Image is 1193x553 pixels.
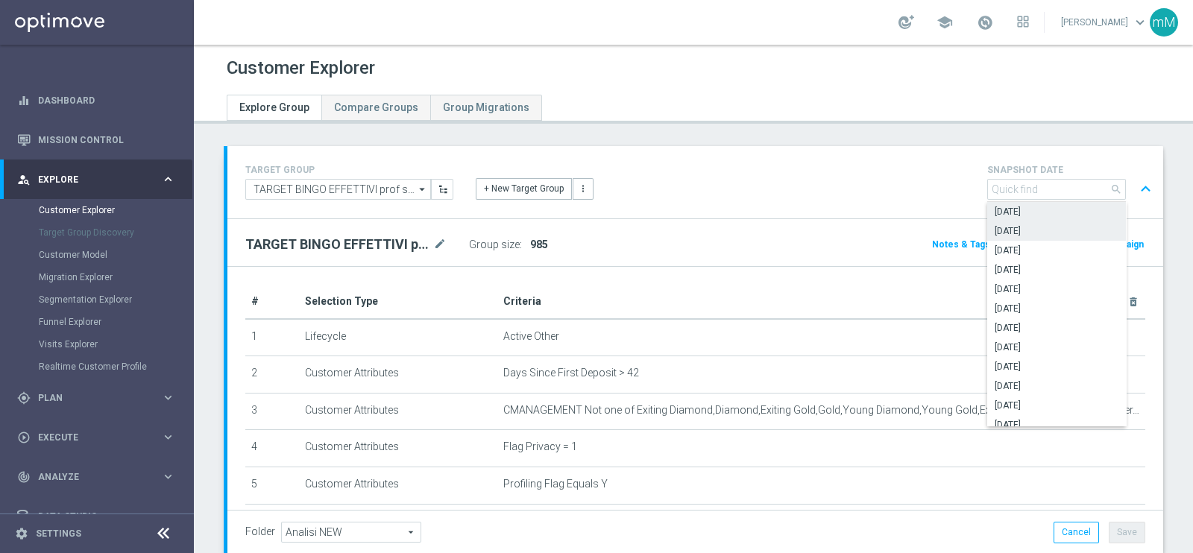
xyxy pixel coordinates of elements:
button: more_vert [573,178,594,199]
span: Analyze [38,473,161,481]
span: school [937,14,953,31]
input: TARGET BINGO EFFETTIVI prof si nl si [245,179,431,200]
div: Plan [17,391,161,405]
span: 985 [530,238,548,250]
span: Plan [38,394,161,402]
span: [DATE] [995,399,1118,411]
span: [DATE] [995,225,1118,237]
div: Customer Model [39,244,192,266]
span: [DATE] [995,283,1118,295]
h1: Customer Explorer [227,57,375,79]
span: Criteria [503,295,541,307]
i: keyboard_arrow_right [161,470,175,484]
button: person_search Explore keyboard_arrow_right [16,174,176,186]
td: 5 [245,467,299,504]
i: delete_forever [1127,296,1139,308]
ul: Tabs [227,95,542,121]
label: : [520,238,522,251]
td: Customer Attributes [299,504,497,541]
i: arrow_drop_down [415,180,430,199]
i: mode_edit [433,236,447,253]
span: Flag Privacy = 1 [503,440,577,453]
i: keyboard_arrow_right [161,391,175,405]
label: Folder [245,525,275,538]
h4: SNAPSHOT DATE [987,165,1157,175]
div: Mission Control [17,120,175,159]
div: Data Studio [17,510,161,523]
span: keyboard_arrow_down [1132,14,1148,31]
td: Customer Attributes [299,430,497,467]
span: [DATE] [995,322,1118,334]
a: Realtime Customer Profile [39,361,155,373]
button: play_circle_outline Execute keyboard_arrow_right [16,432,176,443]
a: [PERSON_NAME]keyboard_arrow_down [1060,11,1150,34]
td: Lifecycle [299,319,497,356]
a: Segmentation Explorer [39,294,155,306]
a: Settings [36,529,81,538]
span: Active Other [503,330,559,343]
button: equalizer Dashboard [16,95,176,107]
div: Explore [17,173,161,186]
a: Customer Explorer [39,204,155,216]
button: Save [1109,522,1145,543]
span: [DATE] [995,264,1118,276]
a: Visits Explorer [39,338,155,350]
span: [DATE] [995,206,1118,218]
h4: TARGET GROUP [245,165,453,175]
td: 4 [245,430,299,467]
span: Execute [38,433,161,442]
a: Funnel Explorer [39,316,155,328]
a: Mission Control [38,120,175,159]
div: Target Group Discovery [39,221,192,244]
span: [DATE] [995,341,1118,353]
span: [DATE] [995,244,1118,256]
span: Compare Groups [334,101,418,113]
td: 2 [245,356,299,394]
label: Group size [469,238,520,251]
td: 3 [245,393,299,430]
div: Migration Explorer [39,266,192,288]
span: CMANAGEMENT Not one of Exiting Diamond,Diamond,Exiting Gold,Gold,Young Diamond,Young Gold,Exiting... [503,404,1139,417]
th: Selection Type [299,285,497,319]
i: gps_fixed [17,391,31,405]
div: Mission Control [16,134,176,146]
i: play_circle_outline [17,431,31,444]
th: # [245,285,299,319]
div: Segmentation Explorer [39,288,192,311]
div: Dashboard [17,80,175,120]
i: keyboard_arrow_right [161,509,175,523]
button: + New Target Group [476,178,572,199]
i: keyboard_arrow_right [161,430,175,444]
span: Group Migrations [443,101,529,113]
div: Customer Explorer [39,199,192,221]
div: mM [1150,8,1178,37]
div: TARGET GROUP arrow_drop_down + New Target Group more_vert SNAPSHOT DATE arrow_drop_down search [D... [245,161,1145,203]
div: Visits Explorer [39,333,192,355]
span: Data Studio [38,512,161,521]
i: track_changes [17,470,31,484]
span: Explore Group [239,101,309,113]
button: track_changes Analyze keyboard_arrow_right [16,471,176,483]
button: gps_fixed Plan keyboard_arrow_right [16,392,176,404]
div: Execute [17,431,161,444]
td: Customer Attributes [299,467,497,504]
span: search [1110,183,1122,195]
button: Data Studio keyboard_arrow_right [16,511,176,522]
button: Cancel [1054,522,1099,543]
td: Customer Attributes [299,393,497,430]
div: Funnel Explorer [39,311,192,333]
button: expand_less [1135,175,1156,203]
span: [DATE] [995,419,1118,431]
div: Realtime Customer Profile [39,355,192,378]
i: equalizer [17,94,31,107]
span: [DATE] [995,361,1118,373]
span: [DATE] [995,303,1118,315]
i: more_vert [578,183,588,194]
a: Migration Explorer [39,271,155,283]
span: Profiling Flag Equals Y [503,478,608,490]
